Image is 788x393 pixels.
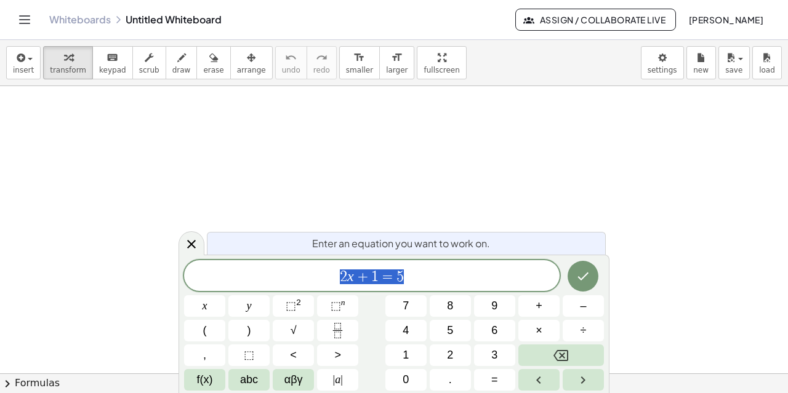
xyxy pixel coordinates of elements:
span: 9 [491,298,497,314]
span: undo [282,66,300,74]
sup: 2 [296,298,301,307]
button: save [718,46,750,79]
span: 5 [396,269,404,284]
span: | [340,373,343,386]
button: format_sizesmaller [339,46,380,79]
span: scrub [139,66,159,74]
span: | [333,373,336,386]
button: Squared [273,295,314,317]
button: 1 [385,344,427,366]
span: 4 [403,322,409,339]
var: x [347,268,354,284]
span: Assign / Collaborate Live [526,14,665,25]
span: save [725,66,742,74]
button: 8 [430,295,471,317]
button: ) [228,320,270,341]
button: [PERSON_NAME] [678,9,773,31]
button: arrange [230,46,273,79]
button: Left arrow [518,369,560,391]
button: scrub [132,46,166,79]
span: αβγ [284,371,303,388]
span: insert [13,66,34,74]
button: settings [641,46,684,79]
span: ⬚ [286,300,296,312]
button: format_sizelarger [379,46,414,79]
span: ) [247,322,251,339]
i: format_size [391,50,403,65]
span: √ [291,322,297,339]
button: 9 [474,295,515,317]
button: keyboardkeypad [92,46,133,79]
span: 2 [340,269,347,284]
button: Greater than [317,344,358,366]
span: × [536,322,542,339]
button: Functions [184,369,225,391]
button: Absolute value [317,369,358,391]
button: x [184,295,225,317]
button: erase [196,46,230,79]
button: 5 [430,320,471,341]
span: redo [313,66,330,74]
span: . [449,371,452,388]
span: – [580,298,586,314]
span: x [203,298,207,314]
button: 4 [385,320,427,341]
button: Less than [273,344,314,366]
span: arrange [237,66,266,74]
button: 2 [430,344,471,366]
a: Whiteboards [49,14,111,26]
button: 7 [385,295,427,317]
button: . [430,369,471,391]
span: + [354,269,372,284]
button: redoredo [307,46,337,79]
button: transform [43,46,93,79]
span: ⬚ [331,300,341,312]
button: load [752,46,782,79]
button: Superscript [317,295,358,317]
span: 5 [447,322,453,339]
i: keyboard [107,50,118,65]
span: < [290,347,297,363]
span: load [759,66,775,74]
span: transform [50,66,86,74]
button: Plus [518,295,560,317]
span: erase [203,66,223,74]
span: [PERSON_NAME] [688,14,763,25]
button: Backspace [518,344,604,366]
button: Greek alphabet [273,369,314,391]
span: 8 [447,298,453,314]
button: Times [518,320,560,341]
span: ÷ [581,322,587,339]
i: redo [316,50,328,65]
span: + [536,298,542,314]
span: draw [172,66,191,74]
button: 6 [474,320,515,341]
button: Square root [273,320,314,341]
span: keypad [99,66,126,74]
span: ⬚ [244,347,254,363]
span: larger [386,66,408,74]
span: = [379,269,396,284]
button: Done [568,261,598,292]
span: = [491,371,498,388]
button: ( [184,320,225,341]
span: ( [203,322,207,339]
button: Fraction [317,320,358,341]
button: undoundo [275,46,307,79]
span: 0 [403,371,409,388]
button: Divide [563,320,604,341]
sup: n [341,298,345,307]
button: Equals [474,369,515,391]
span: abc [240,371,258,388]
span: settings [648,66,677,74]
button: Alphabet [228,369,270,391]
button: Minus [563,295,604,317]
span: 2 [447,347,453,363]
button: Placeholder [228,344,270,366]
button: 0 [385,369,427,391]
button: Right arrow [563,369,604,391]
button: insert [6,46,41,79]
span: f(x) [197,371,213,388]
span: 1 [403,347,409,363]
span: y [247,298,252,314]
